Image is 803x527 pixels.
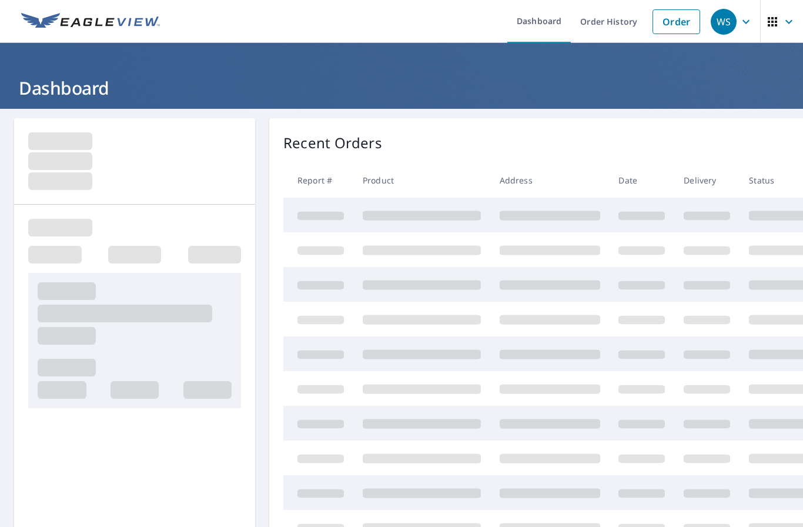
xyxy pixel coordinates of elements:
div: WS [711,9,737,35]
th: Address [490,163,610,198]
th: Report # [283,163,353,198]
a: Order [653,9,700,34]
th: Date [609,163,674,198]
p: Recent Orders [283,132,382,154]
img: EV Logo [21,13,160,31]
th: Delivery [674,163,740,198]
th: Product [353,163,490,198]
h1: Dashboard [14,76,789,100]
